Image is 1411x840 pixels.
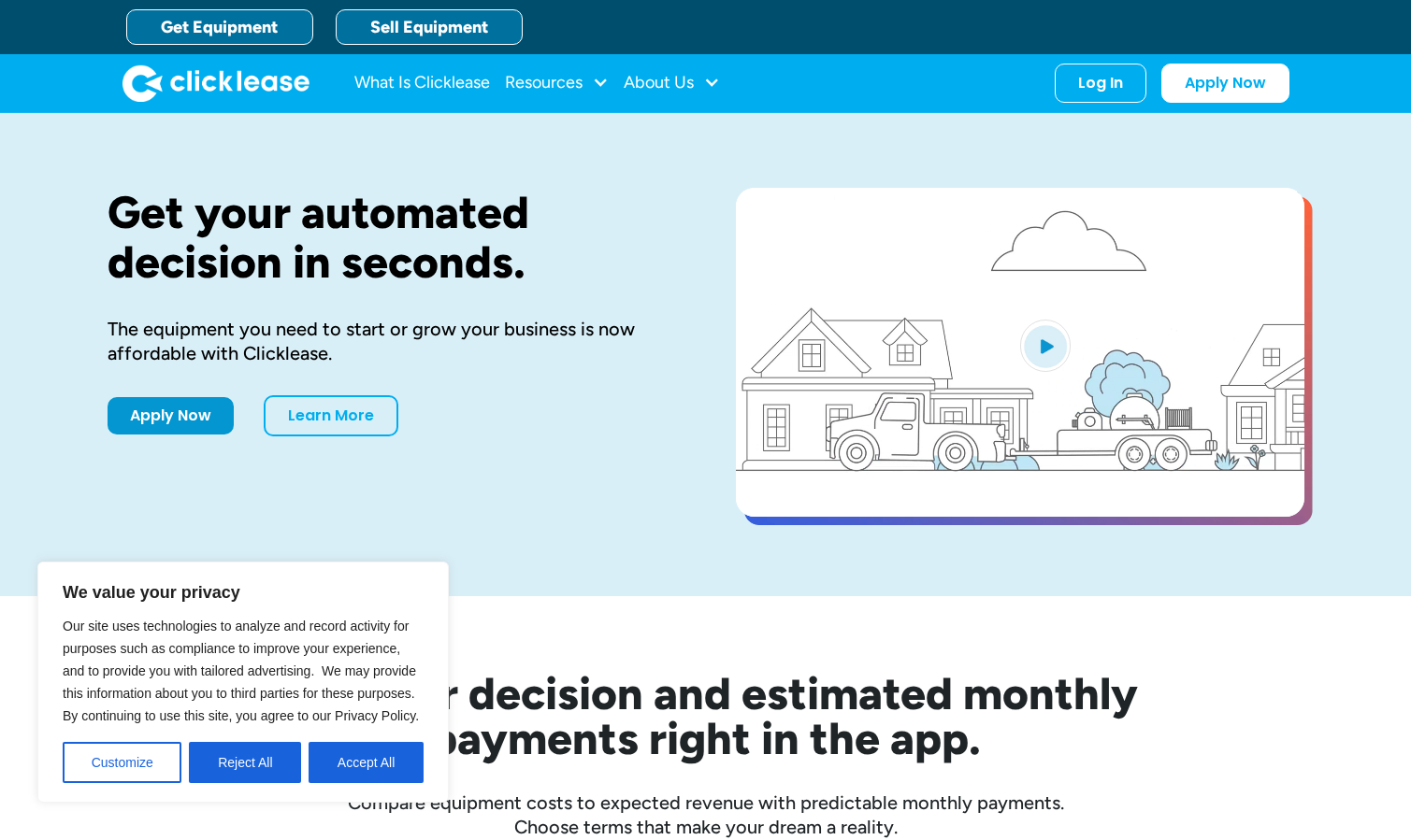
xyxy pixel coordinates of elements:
div: Log In [1078,74,1123,93]
a: home [122,64,310,102]
button: Accept All [309,742,424,783]
a: Get Equipment [126,9,313,45]
img: Blue play button logo on a light blue circular background [1020,320,1071,372]
button: Customize [63,742,181,783]
button: Reject All [189,742,301,783]
a: Learn More [264,395,398,436]
div: Compare equipment costs to expected revenue with predictable monthly payments. Choose terms that ... [108,790,1304,839]
h2: See your decision and estimated monthly payments right in the app. [182,671,1230,761]
div: About Us [624,64,720,102]
div: We value your privacy [37,562,449,803]
div: The equipment you need to start or grow your business is now affordable with Clicklease. [108,317,676,365]
a: Sell Equipment [336,9,523,45]
a: Apply Now [1161,64,1289,103]
a: open lightbox [736,188,1304,517]
span: Our site uses technologies to analyze and record activity for purposes such as compliance to impr... [63,619,419,723]
img: Clicklease logo [122,64,310,102]
h1: Get your automated decision in seconds. [108,188,676,287]
div: Resources [505,64,609,102]
p: We value your privacy [63,581,424,604]
a: What Is Clicklease [354,64,490,102]
a: Apply Now [108,397,234,434]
